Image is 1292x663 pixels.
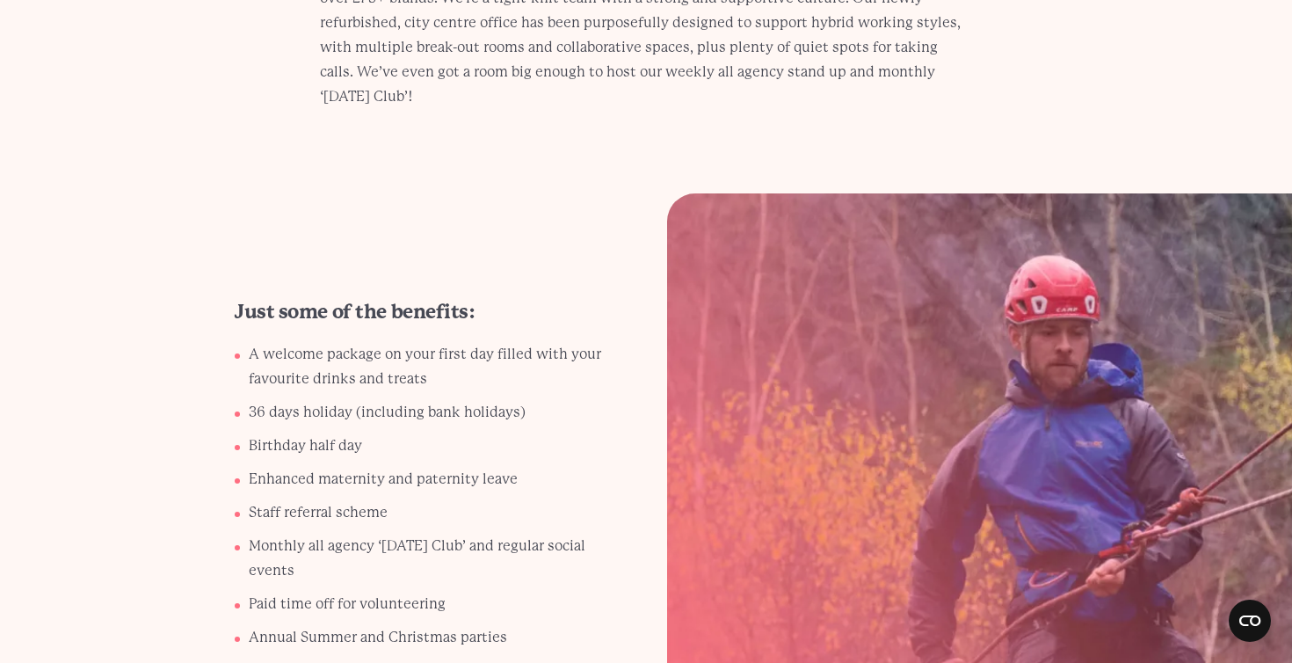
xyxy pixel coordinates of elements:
[249,500,613,525] p: Staff referral scheme
[249,534,613,583] p: Monthly all agency ‘[DATE] Club’ and regular social events
[249,467,613,492] p: Enhanced maternity and paternity leave
[249,592,613,616] p: Paid time off for volunteering
[1229,600,1271,642] button: Open CMP widget
[249,342,613,391] p: A welcome package on your first day filled with your favourite drinks and treats
[249,400,613,425] p: 36 days holiday (including bank holidays)
[249,625,613,650] p: Annual Summer and Christmas parties
[249,433,613,458] p: Birthday half day
[235,298,475,326] h2: Just some of the benefits:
